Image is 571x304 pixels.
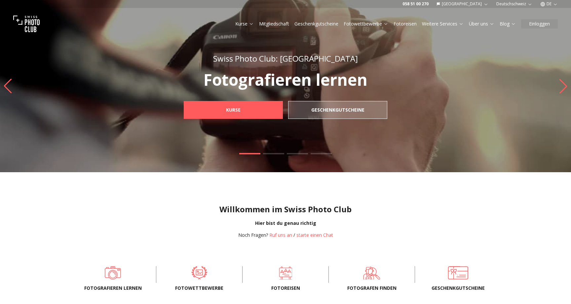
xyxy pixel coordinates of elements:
[167,266,232,279] a: Fotowettbewerbe
[466,19,497,28] button: Über uns
[269,232,292,238] a: Ruf uns an
[497,19,518,28] button: Blog
[167,285,232,291] span: Fotowettbewerbe
[341,19,391,28] button: Fotowettbewerbe
[233,19,256,28] button: Kurse
[256,19,292,28] button: Mitgliedschaft
[184,101,283,119] a: Kurse
[288,101,387,119] a: Geschenkgutscheine
[81,266,145,279] a: Fotografieren lernen
[292,19,341,28] button: Geschenkgutscheine
[81,285,145,291] span: Fotografieren lernen
[238,232,268,238] span: Noch Fragen?
[394,21,417,27] a: Fotoreisen
[213,53,358,64] span: Swiss Photo Club: [GEOGRAPHIC_DATA]
[339,266,404,279] a: Fotografen finden
[419,19,466,28] button: Weitere Services
[311,107,364,113] b: Geschenkgutscheine
[5,220,566,227] div: Hier bist du genau richtig
[296,232,333,238] button: starte einen Chat
[238,232,333,238] div: /
[226,107,241,113] b: Kurse
[500,21,516,27] a: Blog
[469,21,494,27] a: Über uns
[344,21,388,27] a: Fotowettbewerbe
[402,1,429,7] a: 058 51 00 270
[426,285,490,291] span: Geschenkgutscheine
[339,285,404,291] span: Fotografen finden
[169,72,402,88] p: Fotografieren lernen
[253,285,318,291] span: Fotoreisen
[13,11,40,37] img: Swiss photo club
[253,266,318,279] a: Fotoreisen
[294,21,338,27] a: Geschenkgutscheine
[422,21,464,27] a: Weitere Services
[235,21,254,27] a: Kurse
[259,21,289,27] a: Mitgliedschaft
[5,204,566,215] h1: Willkommen im Swiss Photo Club
[521,19,558,28] button: Einloggen
[426,266,490,279] a: Geschenkgutscheine
[391,19,419,28] button: Fotoreisen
